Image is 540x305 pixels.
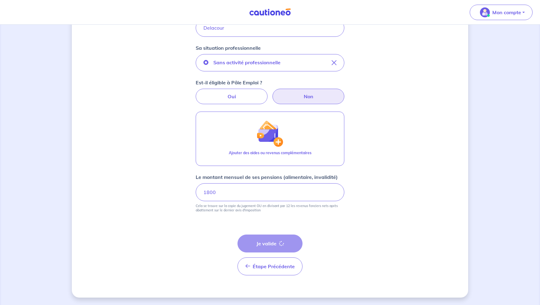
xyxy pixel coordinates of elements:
img: illu_wallet.svg [257,120,283,147]
span: Étape Précédente [253,263,295,269]
p: Mon compte [492,9,521,16]
p: Sa situation professionnelle [196,44,261,52]
label: Non [272,89,344,104]
label: Oui [196,89,268,104]
p: Sans activité professionnelle [213,59,281,66]
input: Ex. : 100€ / mois [196,183,344,201]
img: illu_account_valid_menu.svg [480,7,490,17]
input: Doe [196,19,344,37]
p: Le montant mensuel de ses pensions (alimentaire, invalidité) [196,173,338,181]
img: Cautioneo [247,8,293,16]
button: illu_wallet.svgAjouter des aides ou revenus complémentaires [196,112,344,166]
button: Étape Précédente [237,257,303,275]
p: Cela se trouve sur la copie du jugement OU en divisant par 12 les revenus fonciers nets après aba... [196,204,344,212]
p: Ajouter des aides ou revenus complémentaires [229,150,311,156]
button: Sans activité professionnelle [196,54,344,71]
button: illu_account_valid_menu.svgMon compte [470,5,533,20]
strong: Est-il éligible à Pôle Emploi ? [196,79,262,86]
